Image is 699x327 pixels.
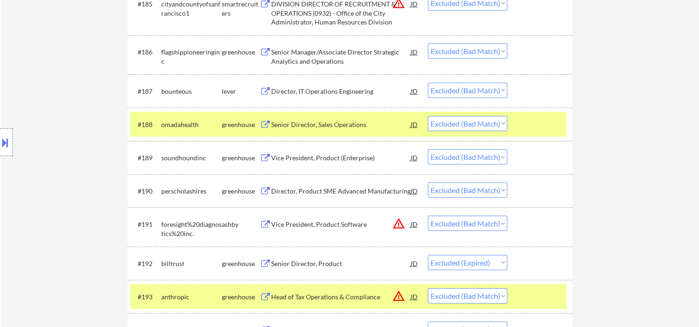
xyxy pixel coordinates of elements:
[222,87,260,96] div: lever
[222,153,260,163] div: greenhouse
[271,87,411,96] div: Director, IT Operations Engineering
[271,120,411,129] div: Senior Director, Sales Operations
[161,87,222,96] div: bounteous
[271,292,411,302] div: Head of Tax Operations & Compliance
[410,182,419,199] div: JD
[222,187,260,196] div: greenhouse
[271,187,411,196] div: Director, Product SME Advanced Manufacturing
[222,220,260,229] div: ashby
[138,48,154,57] div: #186
[161,120,222,129] div: omadahealth
[222,292,260,302] div: greenhouse
[410,83,419,99] div: JD
[410,149,419,166] div: JD
[392,290,405,303] button: warning_amber
[161,259,222,268] div: billtrust
[410,116,419,133] div: JD
[410,43,419,60] div: JD
[161,153,222,163] div: soundhoundinc
[138,292,154,302] div: #193
[138,259,154,268] div: #192
[161,292,222,302] div: anthropic
[161,187,222,196] div: perscholashires
[271,220,411,229] div: Vice President, Product Software
[271,48,411,66] div: Senior Manager/Associate Director Strategic Analytics and Operations
[222,120,260,129] div: greenhouse
[410,288,419,305] div: JD
[392,217,405,230] button: warning_amber
[161,220,222,238] div: foresight%20diagnostics%20inc.
[161,48,222,66] div: flagshippioneeringinc
[222,48,260,57] div: greenhouse
[271,153,411,163] div: Vice President, Product (Enterprise)
[410,216,419,232] div: JD
[222,259,260,268] div: greenhouse
[271,259,411,268] div: Senior Director, Product
[410,255,419,272] div: JD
